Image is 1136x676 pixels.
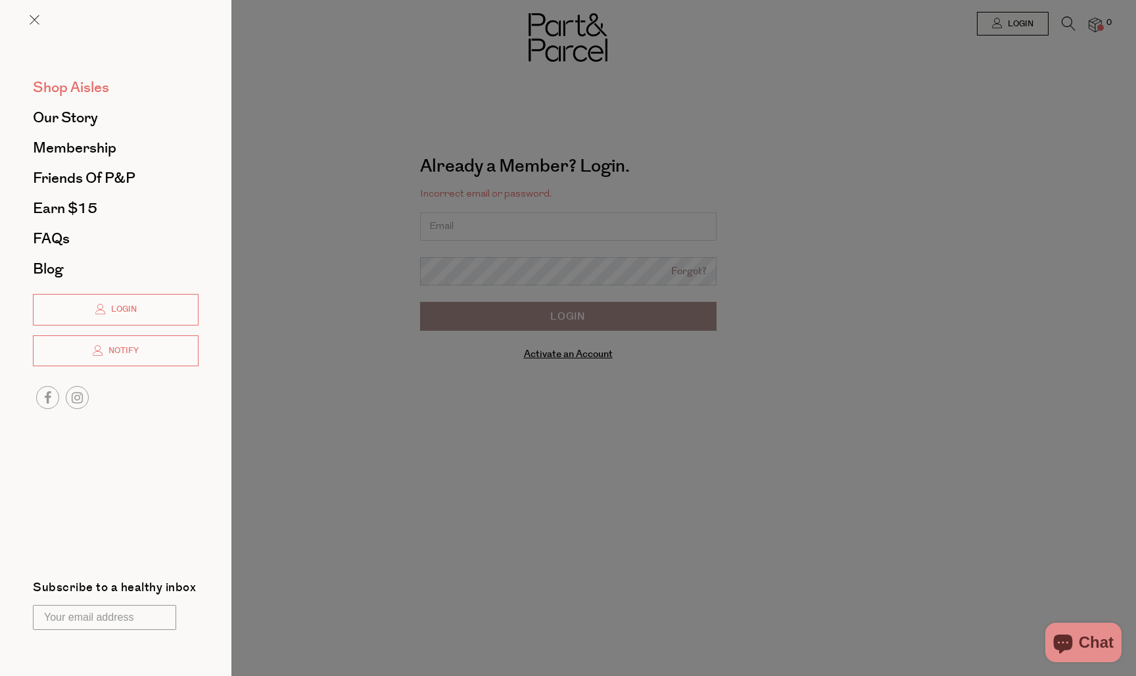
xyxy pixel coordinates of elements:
[33,201,199,216] a: Earn $15
[33,171,199,185] a: Friends of P&P
[33,228,70,249] span: FAQs
[33,335,199,367] a: Notify
[33,231,199,246] a: FAQs
[33,258,63,279] span: Blog
[33,262,199,276] a: Blog
[105,345,139,356] span: Notify
[33,107,98,128] span: Our Story
[33,77,109,98] span: Shop Aisles
[1041,623,1125,665] inbox-online-store-chat: Shopify online store chat
[33,141,199,155] a: Membership
[33,137,116,158] span: Membership
[33,605,176,630] input: Your email address
[33,80,199,95] a: Shop Aisles
[108,304,137,315] span: Login
[33,168,135,189] span: Friends of P&P
[33,110,199,125] a: Our Story
[33,198,97,219] span: Earn $15
[33,582,196,598] label: Subscribe to a healthy inbox
[33,294,199,326] a: Login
